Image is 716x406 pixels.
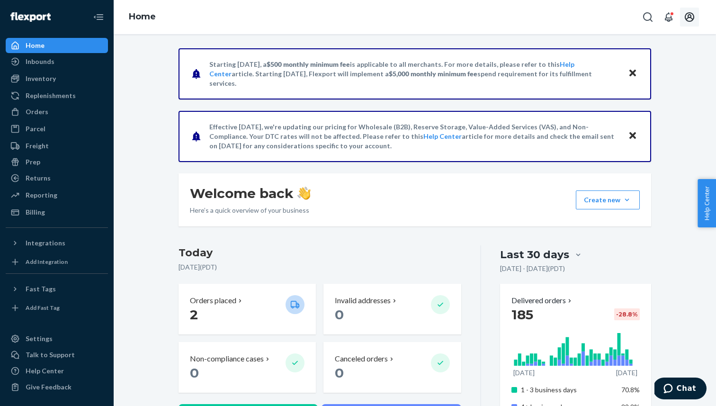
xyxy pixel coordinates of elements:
div: Last 30 days [500,247,569,262]
a: Billing [6,205,108,220]
a: Reporting [6,188,108,203]
img: hand-wave emoji [297,187,311,200]
div: Reporting [26,190,57,200]
p: [DATE] - [DATE] ( PDT ) [500,264,565,273]
p: Invalid addresses [335,295,391,306]
a: Returns [6,171,108,186]
p: Starting [DATE], a is applicable to all merchants. For more details, please refer to this article... [209,60,619,88]
a: Inventory [6,71,108,86]
button: Create new [576,190,640,209]
div: Integrations [26,238,65,248]
h3: Today [179,245,461,261]
button: Open notifications [659,8,678,27]
div: Settings [26,334,53,343]
div: Freight [26,141,49,151]
div: Talk to Support [26,350,75,360]
div: Orders [26,107,48,117]
button: Delivered orders [511,295,573,306]
div: Inbounds [26,57,54,66]
img: Flexport logo [10,12,51,22]
p: Non-compliance cases [190,353,264,364]
span: 70.8% [621,386,640,394]
span: 0 [335,307,344,323]
div: Inventory [26,74,56,83]
button: Non-compliance cases 0 [179,342,316,393]
button: Orders placed 2 [179,284,316,334]
span: 2 [190,307,198,323]
button: Help Center [698,179,716,227]
a: Add Fast Tag [6,300,108,316]
div: Replenishments [26,91,76,100]
button: Close Navigation [89,8,108,27]
button: Close [626,67,639,81]
p: Here’s a quick overview of your business [190,206,311,215]
h1: Welcome back [190,185,311,202]
ol: breadcrumbs [121,3,163,31]
div: Help Center [26,366,64,376]
button: Open Search Box [638,8,657,27]
p: 1 - 3 business days [521,385,614,395]
div: Fast Tags [26,284,56,294]
p: [DATE] ( PDT ) [179,262,461,272]
button: Fast Tags [6,281,108,297]
div: Add Integration [26,258,68,266]
iframe: Opens a widget where you can chat to one of our agents [654,378,707,401]
div: Prep [26,157,40,167]
a: Help Center [423,132,462,140]
a: Home [129,11,156,22]
button: Canceled orders 0 [323,342,461,393]
a: Parcel [6,121,108,136]
div: Parcel [26,124,45,134]
div: Add Fast Tag [26,304,60,312]
span: 0 [190,365,199,381]
button: Give Feedback [6,379,108,395]
span: 185 [511,307,533,323]
a: Add Integration [6,254,108,270]
div: Returns [26,173,51,183]
div: Home [26,41,45,50]
a: Help Center [6,363,108,379]
span: $500 monthly minimum fee [267,60,350,68]
p: Canceled orders [335,353,388,364]
p: [DATE] [616,368,637,378]
a: Freight [6,138,108,153]
a: Prep [6,154,108,170]
p: Orders placed [190,295,236,306]
span: $5,000 monthly minimum fee [389,70,477,78]
a: Inbounds [6,54,108,69]
button: Open account menu [680,8,699,27]
button: Invalid addresses 0 [323,284,461,334]
a: Replenishments [6,88,108,103]
span: 0 [335,365,344,381]
button: Close [626,129,639,143]
p: [DATE] [513,368,535,378]
button: Talk to Support [6,347,108,362]
div: Give Feedback [26,382,72,392]
div: -28.8 % [614,308,640,320]
a: Orders [6,104,108,119]
a: Home [6,38,108,53]
button: Integrations [6,235,108,251]
div: Billing [26,208,45,217]
p: Effective [DATE], we're updating our pricing for Wholesale (B2B), Reserve Storage, Value-Added Se... [209,122,619,151]
a: Settings [6,331,108,346]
